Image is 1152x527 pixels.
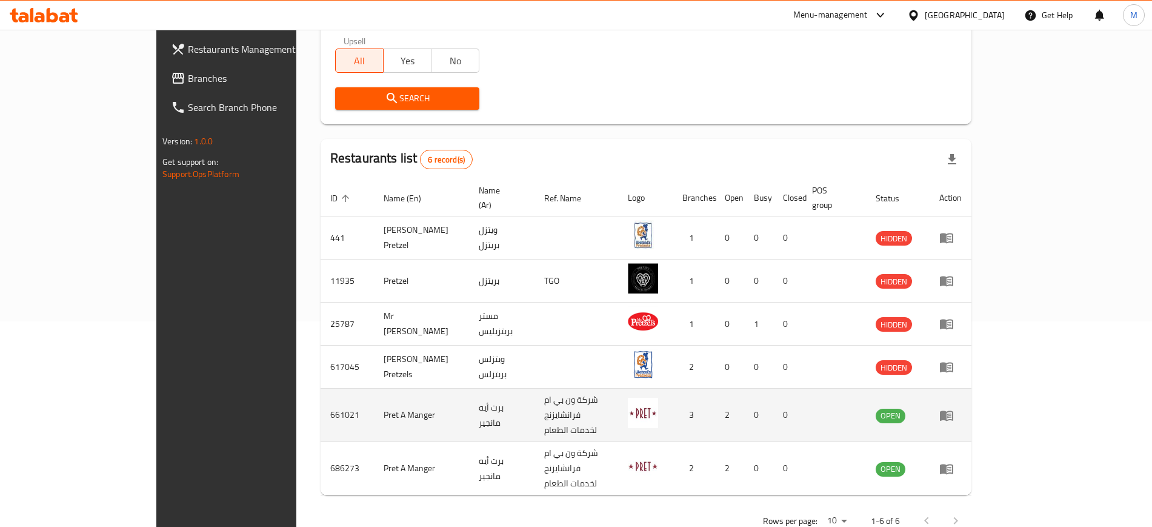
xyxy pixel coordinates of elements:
div: Menu [939,462,962,476]
span: M [1130,8,1137,22]
span: HIDDEN [876,361,912,375]
div: Menu [939,274,962,288]
label: Upsell [344,36,366,45]
a: Support.OpsPlatform [162,166,239,182]
span: POS group [812,183,851,212]
td: 0 [773,442,802,495]
a: Restaurants Management [161,35,348,64]
img: Mr Pretzels [628,306,658,337]
td: 0 [715,217,744,260]
td: 2 [673,442,715,495]
th: Action [930,180,971,217]
td: TGO [534,260,618,303]
td: 0 [744,260,773,303]
span: ID [330,191,353,206]
td: 1 [673,217,715,260]
td: 0 [744,217,773,260]
div: Menu [939,360,962,374]
td: 3 [673,389,715,442]
th: Branches [673,180,715,217]
td: 2 [715,389,744,442]
td: بريتزل [469,260,534,303]
th: Busy [744,180,773,217]
span: OPEN [876,409,905,423]
td: [PERSON_NAME] Pretzels [374,346,470,389]
th: Logo [618,180,673,217]
button: All [335,49,384,73]
div: Total records count [420,150,473,169]
td: [PERSON_NAME] Pretzel [374,217,470,260]
button: No [431,49,479,73]
span: 6 record(s) [421,154,472,166]
div: HIDDEN [876,231,912,246]
div: HIDDEN [876,360,912,375]
div: Export file [937,145,967,174]
td: Pret A Manger [374,389,470,442]
button: Search [335,87,480,110]
td: 0 [715,260,744,303]
span: HIDDEN [876,232,912,246]
td: شركة ون بي ام فرانشايزنج لخدمات الطعام [534,389,618,442]
div: OPEN [876,462,905,477]
span: Version: [162,133,192,149]
span: No [436,52,474,70]
span: 1.0.0 [194,133,213,149]
h2: Restaurants list [330,149,473,169]
img: Pret A Manger [628,398,658,428]
td: 2 [673,346,715,389]
span: Restaurants Management [188,42,339,56]
span: Search Branch Phone [188,100,339,115]
td: 0 [773,303,802,346]
td: شركة ون بي ام فرانشايزنج لخدمات الطعام [534,442,618,495]
div: Menu [939,317,962,331]
td: برت أيه مانجير [469,442,534,495]
td: ويتزل بريتزل [469,217,534,260]
img: Wetzel's Pretzels [628,349,658,380]
td: Pretzel [374,260,470,303]
span: Branches [188,71,339,86]
a: Search Branch Phone [161,93,348,122]
td: Mr [PERSON_NAME] [374,303,470,346]
img: Pretzel [628,263,658,294]
td: ويتزلس بريتزلس [469,346,534,389]
span: Ref. Name [544,191,597,206]
div: HIDDEN [876,317,912,332]
td: 0 [773,346,802,389]
img: Wetzel Pretzel [628,220,658,250]
th: Open [715,180,744,217]
div: Menu [939,230,962,245]
th: Closed [773,180,802,217]
button: Yes [383,49,431,73]
td: 0 [773,389,802,442]
td: 0 [744,346,773,389]
span: Status [876,191,915,206]
td: 2 [715,442,744,495]
span: OPEN [876,462,905,476]
a: Branches [161,64,348,93]
span: Search [345,91,470,106]
div: HIDDEN [876,274,912,289]
td: 1 [673,260,715,303]
td: 0 [744,389,773,442]
span: HIDDEN [876,275,912,289]
div: Menu [939,408,962,423]
span: Name (Ar) [479,183,519,212]
span: Yes [388,52,427,70]
td: 0 [744,442,773,495]
td: 1 [744,303,773,346]
img: Pret A Manger [628,451,658,482]
span: Name (En) [384,191,437,206]
span: HIDDEN [876,318,912,332]
table: enhanced table [321,180,971,495]
td: 0 [773,217,802,260]
span: All [341,52,379,70]
div: [GEOGRAPHIC_DATA] [925,8,1005,22]
td: 0 [715,346,744,389]
td: 1 [673,303,715,346]
td: برت أيه مانجير [469,389,534,442]
td: 0 [773,260,802,303]
td: مستر بريتزيليس [469,303,534,346]
div: Menu-management [793,8,868,22]
td: 0 [715,303,744,346]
